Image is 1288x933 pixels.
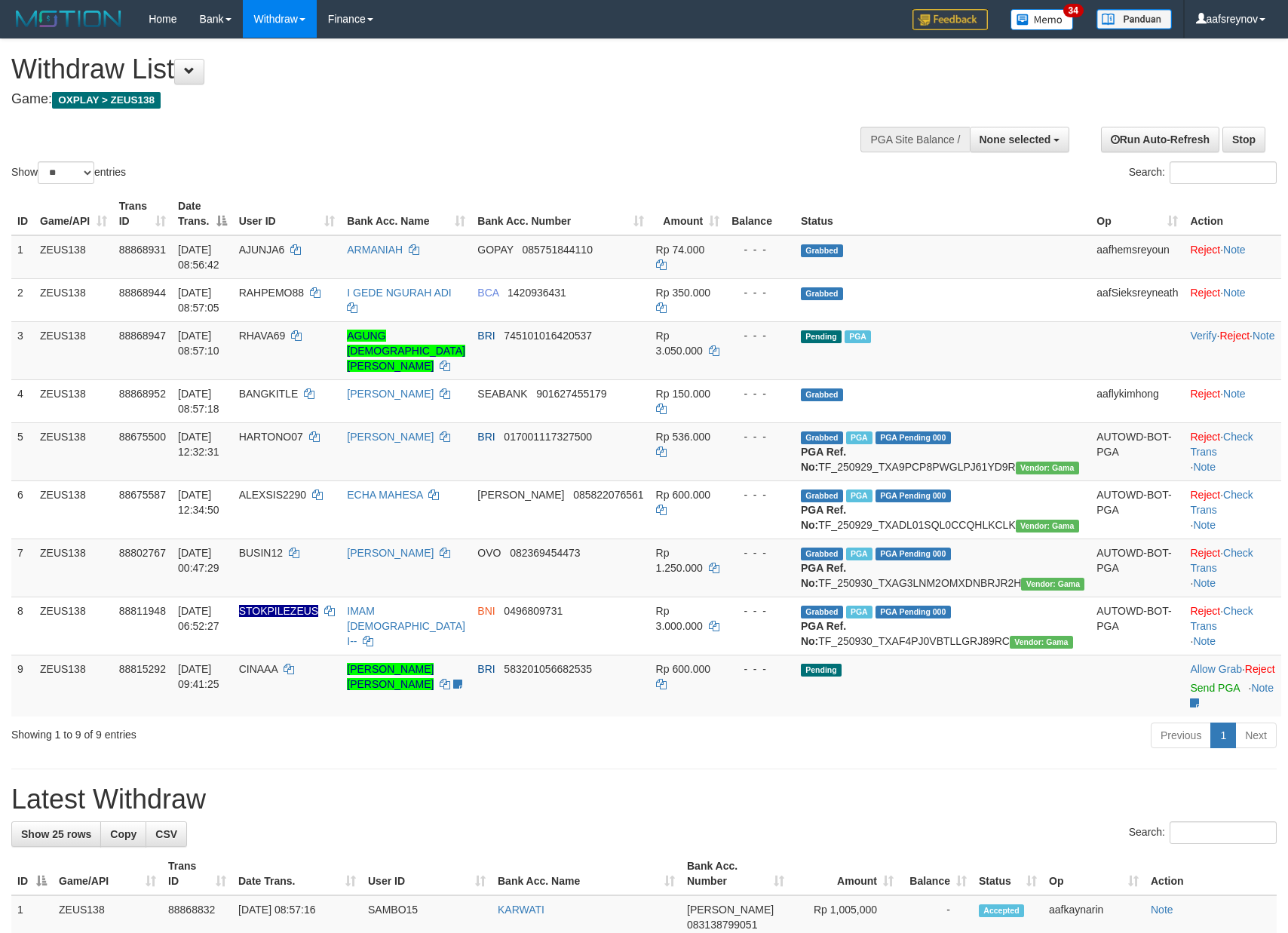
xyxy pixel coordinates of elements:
span: Grabbed [801,548,843,560]
label: Search: [1129,821,1277,844]
input: Search: [1170,161,1277,184]
input: Search: [1170,821,1277,844]
span: Marked by aaftrukkakada [846,431,872,444]
th: ID [11,192,34,235]
span: RHAVA69 [239,330,286,342]
div: - - - [731,242,789,257]
a: Note [1223,244,1246,256]
span: BNI [477,605,495,617]
span: SEABANK [477,388,527,400]
td: · · [1184,480,1281,539]
td: AUTOWD-BOT-PGA [1090,539,1184,597]
span: 88868947 [119,330,166,342]
span: Copy 085822076561 to clipboard [573,489,643,501]
th: Game/API: activate to sort column ascending [53,852,162,895]
a: AGUNG [DEMOGRAPHIC_DATA][PERSON_NAME] [347,330,465,372]
span: Pending [801,664,842,677]
a: Reject [1190,489,1220,501]
span: Marked by aafpengsreynich [846,490,872,502]
a: Previous [1151,723,1211,748]
th: Game/API: activate to sort column ascending [34,192,113,235]
span: [DATE] 08:57:05 [178,287,219,314]
span: PGA Pending [876,490,951,502]
div: - - - [731,545,789,560]
span: PGA Pending [876,606,951,618]
span: 88811948 [119,605,166,617]
th: Bank Acc. Name: activate to sort column ascending [492,852,681,895]
select: Showentries [38,161,94,184]
th: User ID: activate to sort column ascending [362,852,492,895]
span: Copy 0496809731 to clipboard [504,605,563,617]
div: - - - [731,661,789,677]
span: GOPAY [477,244,513,256]
td: ZEUS138 [34,321,113,379]
td: aafSieksreyneath [1090,278,1184,321]
span: CSV [155,828,177,840]
th: Status [795,192,1090,235]
td: ZEUS138 [34,379,113,422]
div: - - - [731,328,789,343]
span: Grabbed [801,388,843,401]
img: panduan.png [1096,9,1172,29]
span: [DATE] 06:52:27 [178,605,219,632]
td: 6 [11,480,34,539]
td: 5 [11,422,34,480]
td: AUTOWD-BOT-PGA [1090,422,1184,480]
span: Rp 600.000 [656,663,710,675]
span: Rp 3.050.000 [656,330,703,357]
h4: Game: [11,92,844,107]
span: PGA Pending [876,431,951,444]
td: TF_250930_TXAF4PJ0VBTLLGRJ89RC [795,597,1090,655]
a: Reject [1190,605,1220,617]
a: Check Trans [1190,431,1253,458]
span: Rp 600.000 [656,489,710,501]
span: Rp 350.000 [656,287,710,299]
a: Reject [1219,330,1250,342]
div: - - - [731,487,789,502]
a: [PERSON_NAME] [347,388,434,400]
h1: Latest Withdraw [11,784,1277,815]
td: 1 [11,235,34,279]
span: BRI [477,330,495,342]
span: Copy 082369454473 to clipboard [510,547,580,559]
a: Check Trans [1190,547,1253,574]
a: Send PGA [1190,682,1239,694]
span: Grabbed [801,490,843,502]
b: PGA Ref. No: [801,562,846,589]
td: 3 [11,321,34,379]
a: Check Trans [1190,489,1253,516]
span: Copy 083138799051 to clipboard [687,919,757,931]
span: 88868931 [119,244,166,256]
span: HARTONO07 [239,431,303,443]
span: Copy 1420936431 to clipboard [508,287,566,299]
span: AJUNJA6 [239,244,285,256]
div: - - - [731,429,789,444]
span: BRI [477,431,495,443]
td: 8 [11,597,34,655]
a: Show 25 rows [11,821,101,847]
td: ZEUS138 [34,539,113,597]
span: [DATE] 08:56:42 [178,244,219,271]
td: ZEUS138 [34,655,113,717]
th: ID: activate to sort column descending [11,852,53,895]
a: [PERSON_NAME] [PERSON_NAME] [347,663,434,690]
a: Reject [1245,663,1275,675]
th: Amount: activate to sort column ascending [650,192,726,235]
span: [PERSON_NAME] [687,904,774,916]
span: Grabbed [801,287,843,300]
span: Rp 1.250.000 [656,547,703,574]
span: Rp 3.000.000 [656,605,703,632]
td: · [1184,655,1281,717]
span: [DATE] 12:34:50 [178,489,219,516]
span: Rp 74.000 [656,244,705,256]
span: [DATE] 08:57:10 [178,330,219,357]
label: Search: [1129,161,1277,184]
span: Vendor URL: https://trx31.1velocity.biz [1016,462,1079,474]
label: Show entries [11,161,126,184]
td: ZEUS138 [34,235,113,279]
span: Vendor URL: https://trx31.1velocity.biz [1021,578,1084,591]
span: CINAAA [239,663,278,675]
td: 7 [11,539,34,597]
a: Note [1223,287,1246,299]
td: ZEUS138 [34,278,113,321]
